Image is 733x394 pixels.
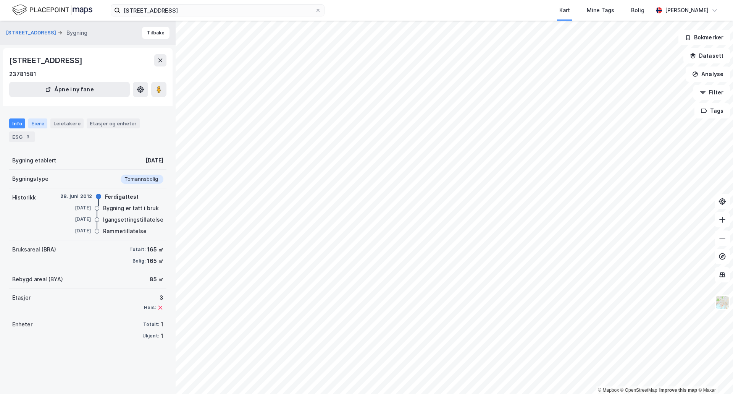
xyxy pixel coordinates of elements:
[631,6,644,15] div: Bolig
[559,6,570,15] div: Kart
[12,193,36,202] div: Historikk
[24,133,32,141] div: 3
[132,258,145,264] div: Bolig:
[90,120,137,127] div: Etasjer og enheter
[12,174,48,183] div: Bygningstype
[598,388,619,393] a: Mapbox
[143,321,159,328] div: Totalt:
[161,331,163,340] div: 1
[144,293,163,302] div: 3
[695,357,733,394] iframe: Chat Widget
[60,216,91,223] div: [DATE]
[103,227,147,236] div: Rammetillatelse
[129,246,145,253] div: Totalt:
[60,204,91,211] div: [DATE]
[28,118,47,128] div: Eiere
[142,27,170,39] button: Tilbake
[12,320,32,329] div: Enheter
[147,256,163,266] div: 165 ㎡
[9,54,84,66] div: [STREET_ADDRESS]
[50,118,84,128] div: Leietakere
[693,85,730,100] button: Filter
[12,3,92,17] img: logo.f888ab2527a4732fd821a326f86c7f29.svg
[145,156,163,165] div: [DATE]
[142,333,159,339] div: Ukjent:
[147,245,163,254] div: 165 ㎡
[103,204,159,213] div: Bygning er tatt i bruk
[9,118,25,128] div: Info
[105,192,139,201] div: Ferdigattest
[659,388,697,393] a: Improve this map
[683,48,730,63] button: Datasett
[12,245,56,254] div: Bruksareal (BRA)
[12,293,31,302] div: Etasjer
[9,82,130,97] button: Åpne i ny fane
[686,66,730,82] button: Analyse
[678,30,730,45] button: Bokmerker
[60,227,91,234] div: [DATE]
[144,305,156,311] div: Heis:
[120,5,315,16] input: Søk på adresse, matrikkel, gårdeiere, leietakere eller personer
[66,28,87,37] div: Bygning
[6,29,58,37] button: [STREET_ADDRESS]
[12,275,63,284] div: Bebygd areal (BYA)
[587,6,614,15] div: Mine Tags
[150,275,163,284] div: 85 ㎡
[60,193,92,200] div: 28. juni 2012
[161,320,163,329] div: 1
[715,295,730,310] img: Z
[9,70,36,79] div: 23781581
[665,6,709,15] div: [PERSON_NAME]
[103,215,163,224] div: Igangsettingstillatelse
[9,131,35,142] div: ESG
[12,156,56,165] div: Bygning etablert
[694,103,730,118] button: Tags
[620,388,657,393] a: OpenStreetMap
